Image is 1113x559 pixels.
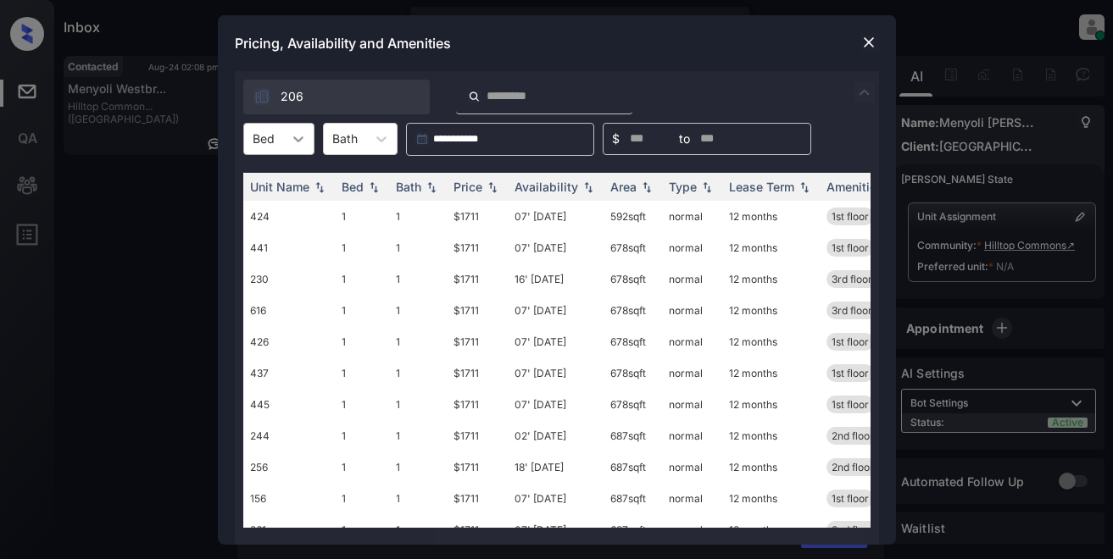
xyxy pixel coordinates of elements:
[423,180,440,192] img: sorting
[335,357,389,389] td: 1
[832,492,869,505] span: 1st floor
[662,263,722,295] td: normal
[250,180,309,194] div: Unit Name
[515,180,578,194] div: Availability
[604,514,662,545] td: 687 sqft
[604,357,662,389] td: 678 sqft
[335,514,389,545] td: 1
[832,398,869,411] span: 1st floor
[722,420,820,451] td: 12 months
[335,201,389,232] td: 1
[335,326,389,357] td: 1
[508,483,604,514] td: 07' [DATE]
[335,232,389,263] td: 1
[662,451,722,483] td: normal
[447,389,508,420] td: $1711
[662,514,722,545] td: normal
[389,483,447,514] td: 1
[389,295,447,326] td: 1
[604,326,662,357] td: 678 sqft
[508,451,604,483] td: 18' [DATE]
[832,523,874,536] span: 2nd floor
[243,201,335,232] td: 424
[389,232,447,263] td: 1
[389,514,447,545] td: 1
[662,483,722,514] td: normal
[832,429,874,442] span: 2nd floor
[722,357,820,389] td: 12 months
[832,335,869,348] span: 1st floor
[311,180,328,192] img: sorting
[335,483,389,514] td: 1
[447,263,508,295] td: $1711
[253,88,270,105] img: icon-zuma
[243,326,335,357] td: 426
[335,389,389,420] td: 1
[722,232,820,263] td: 12 months
[604,483,662,514] td: 687 sqft
[722,263,820,295] td: 12 months
[454,180,482,194] div: Price
[580,180,597,192] img: sorting
[796,180,813,192] img: sorting
[396,180,421,194] div: Bath
[669,180,697,194] div: Type
[447,232,508,263] td: $1711
[832,210,869,223] span: 1st floor
[243,357,335,389] td: 437
[447,295,508,326] td: $1711
[335,420,389,451] td: 1
[826,180,883,194] div: Amenities
[243,514,335,545] td: 261
[722,483,820,514] td: 12 months
[604,201,662,232] td: 592 sqft
[365,180,382,192] img: sorting
[604,420,662,451] td: 687 sqft
[447,201,508,232] td: $1711
[389,357,447,389] td: 1
[638,180,655,192] img: sorting
[389,420,447,451] td: 1
[722,326,820,357] td: 12 months
[484,180,501,192] img: sorting
[447,357,508,389] td: $1711
[508,514,604,545] td: 07' [DATE]
[243,263,335,295] td: 230
[832,241,869,254] span: 1st floor
[722,451,820,483] td: 12 months
[832,304,872,317] span: 3rd floor
[832,273,872,285] span: 3rd floor
[508,420,604,451] td: 02' [DATE]
[508,295,604,326] td: 07' [DATE]
[389,326,447,357] td: 1
[832,367,869,379] span: 1st floor
[832,461,874,473] span: 2nd floor
[662,295,722,326] td: normal
[722,514,820,545] td: 12 months
[243,451,335,483] td: 256
[447,420,508,451] td: $1711
[662,389,722,420] td: normal
[243,232,335,263] td: 441
[342,180,364,194] div: Bed
[508,232,604,263] td: 07' [DATE]
[389,389,447,420] td: 1
[604,389,662,420] td: 678 sqft
[662,232,722,263] td: normal
[447,483,508,514] td: $1711
[722,389,820,420] td: 12 months
[604,232,662,263] td: 678 sqft
[335,263,389,295] td: 1
[508,389,604,420] td: 07' [DATE]
[508,326,604,357] td: 07' [DATE]
[604,451,662,483] td: 687 sqft
[698,180,715,192] img: sorting
[860,34,877,51] img: close
[854,82,875,102] img: icon-zuma
[679,130,690,148] span: to
[243,295,335,326] td: 616
[447,451,508,483] td: $1711
[662,420,722,451] td: normal
[468,89,481,104] img: icon-zuma
[447,326,508,357] td: $1711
